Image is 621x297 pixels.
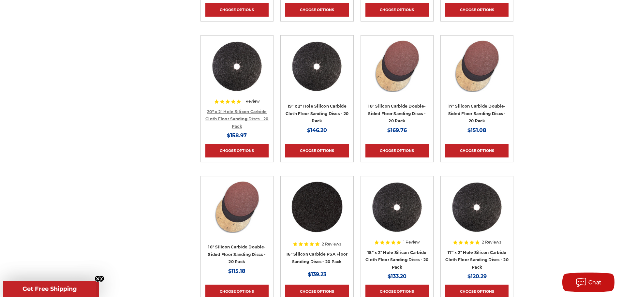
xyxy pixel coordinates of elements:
a: 17" Silicon Carbide Double-Sided Floor Sanding Discs - 20 Pack [448,104,506,123]
span: $158.97 [227,132,247,139]
a: 16" Silicon Carbide Double-Sided Floor Sanding Discs - 20 Pack [208,245,266,264]
div: Get Free ShippingClose teaser [3,281,96,297]
button: Close teaser [98,275,104,282]
span: $146.20 [307,127,327,133]
img: Silicon Carbide 18" x 2" Cloth Floor Sanding Discs [371,181,423,233]
img: Silicon Carbide 17" Double-Sided Floor Sanding Discs [451,40,503,92]
img: Silicon Carbide 19" x 2" Cloth Floor Sanding Discs [291,40,343,92]
a: 18" x 2" Hole Silicon Carbide Cloth Floor Sanding Discs - 20 Pack [365,250,429,270]
a: Choose Options [445,144,509,157]
a: Silicon Carbide 18" Double-Sided Floor Sanding Discs [365,40,429,103]
span: $169.76 [387,127,407,133]
img: Silicon Carbide 16" PSA Floor Sanding Disc [291,181,343,233]
a: Silicon Carbide 16" Double-Sided Floor Sanding Discs [205,181,269,244]
a: Choose Options [285,144,348,157]
a: Silicon Carbide 16" PSA Floor Sanding Disc [285,181,348,244]
a: Choose Options [365,144,429,157]
a: 18" Silicon Carbide Double-Sided Floor Sanding Discs - 20 Pack [368,104,426,123]
span: $115.18 [228,268,245,274]
a: Choose Options [285,3,348,17]
span: Chat [588,279,602,286]
img: Silicon Carbide 18" Double-Sided Floor Sanding Discs [371,40,423,92]
img: Silicon Carbide 20" x 2" Cloth Floor Sanding Discs [211,40,263,92]
a: Silicon Carbide 19" x 2" Cloth Floor Sanding Discs [285,40,348,103]
a: 16" Silicon Carbide PSA Floor Sanding Discs - 20 Pack [286,252,347,264]
a: 20" x 2" Hole Silicon Carbide Cloth Floor Sanding Discs - 20 Pack [205,109,269,129]
a: Silicon Carbide 17" Double-Sided Floor Sanding Discs [445,40,509,103]
a: Choose Options [365,3,429,17]
a: Choose Options [205,144,269,157]
span: Get Free Shipping [22,285,77,292]
a: Choose Options [445,3,509,17]
a: 19" x 2" Hole Silicon Carbide Cloth Floor Sanding Discs - 20 Pack [286,104,349,123]
img: Silicon Carbide 16" Double-Sided Floor Sanding Discs [211,181,263,233]
span: 2 Reviews [322,242,341,246]
a: 17" x 2" Hole Silicon Carbide Cloth Floor Sanding Discs - 20 Pack [445,250,509,270]
button: Chat [562,273,614,292]
a: Silicon Carbide 20" x 2" Cloth Floor Sanding Discs [205,40,269,103]
span: $151.08 [467,127,486,133]
a: Silicon Carbide 18" x 2" Cloth Floor Sanding Discs [365,181,429,244]
img: Silicon Carbide 17" x 2" Cloth Floor Sanding Discs [451,181,503,233]
a: Silicon Carbide 17" x 2" Cloth Floor Sanding Discs [445,181,509,244]
a: Choose Options [205,3,269,17]
span: $120.29 [467,273,487,279]
span: $133.20 [388,273,407,279]
button: Close teaser [95,275,101,282]
span: $139.23 [308,271,326,277]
